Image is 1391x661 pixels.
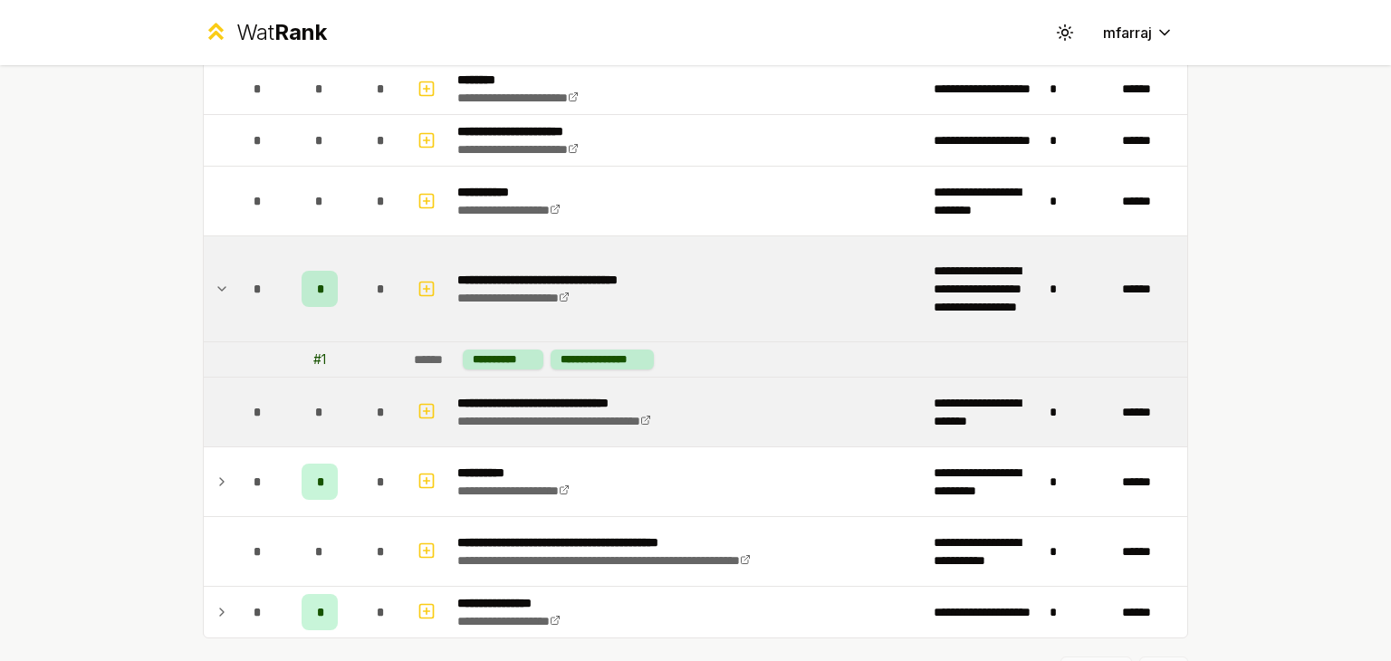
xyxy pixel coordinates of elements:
[203,18,327,47] a: WatRank
[274,19,327,45] span: Rank
[1103,22,1152,43] span: mfarraj
[1089,16,1188,49] button: mfarraj
[313,350,326,369] div: # 1
[236,18,327,47] div: Wat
